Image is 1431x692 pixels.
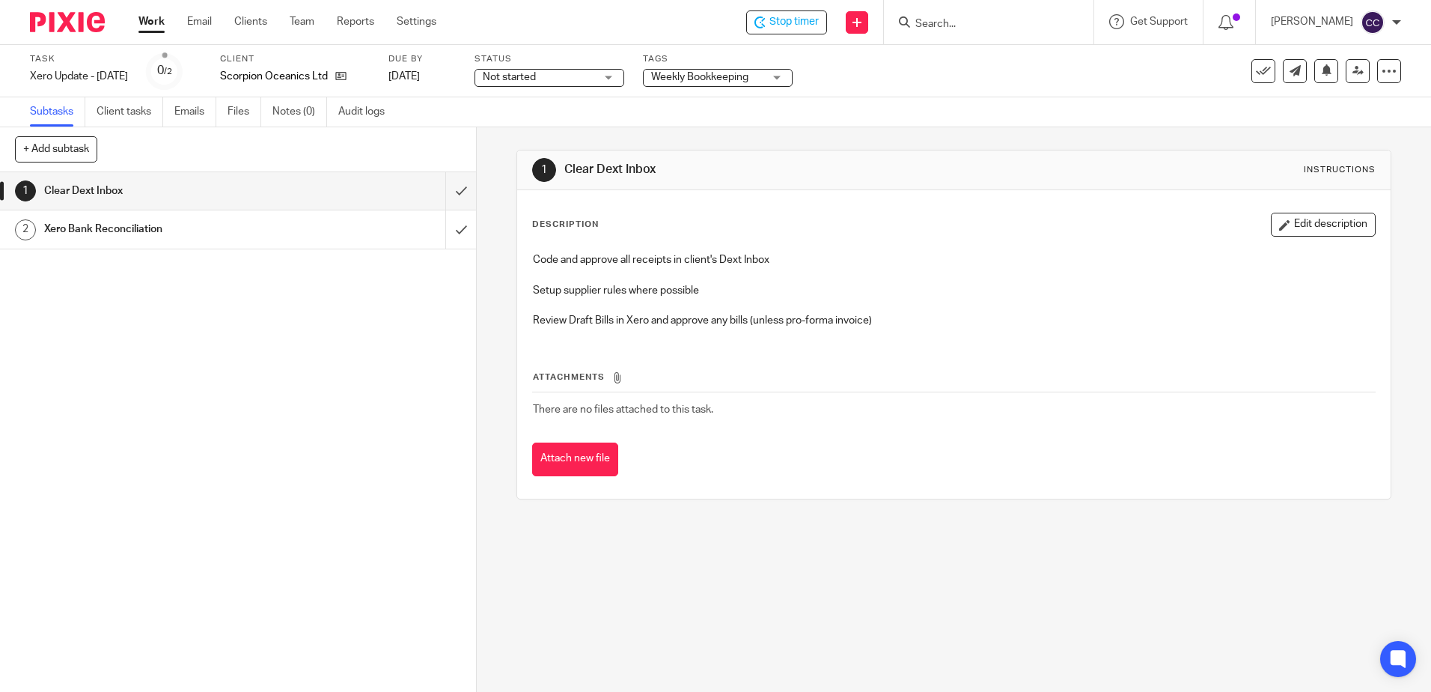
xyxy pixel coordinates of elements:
[234,14,267,29] a: Clients
[220,53,370,65] label: Client
[533,283,1374,298] p: Setup supplier rules where possible
[44,218,302,240] h1: Xero Bank Reconciliation
[914,18,1049,31] input: Search
[290,14,314,29] a: Team
[228,97,261,127] a: Files
[533,313,1374,328] p: Review Draft Bills in Xero and approve any bills (unless pro-forma invoice)
[272,97,327,127] a: Notes (0)
[1361,10,1385,34] img: svg%3E
[30,12,105,32] img: Pixie
[30,69,128,84] div: Xero Update - Tuesday
[388,53,456,65] label: Due by
[643,53,793,65] label: Tags
[1130,16,1188,27] span: Get Support
[97,97,163,127] a: Client tasks
[532,219,599,231] p: Description
[533,252,1374,267] p: Code and approve all receipts in client's Dext Inbox
[44,180,302,202] h1: Clear Dext Inbox
[1271,14,1353,29] p: [PERSON_NAME]
[337,14,374,29] a: Reports
[164,67,172,76] small: /2
[30,69,128,84] div: Xero Update - [DATE]
[532,158,556,182] div: 1
[187,14,212,29] a: Email
[1271,213,1376,237] button: Edit description
[532,443,618,476] button: Attach new file
[533,373,605,381] span: Attachments
[564,162,986,177] h1: Clear Dext Inbox
[157,62,172,79] div: 0
[30,97,85,127] a: Subtasks
[483,72,536,82] span: Not started
[138,14,165,29] a: Work
[475,53,624,65] label: Status
[397,14,436,29] a: Settings
[388,71,420,82] span: [DATE]
[1304,164,1376,176] div: Instructions
[30,53,128,65] label: Task
[769,14,819,30] span: Stop timer
[220,69,328,84] p: Scorpion Oceanics Ltd
[15,136,97,162] button: + Add subtask
[533,404,713,415] span: There are no files attached to this task.
[15,180,36,201] div: 1
[15,219,36,240] div: 2
[651,72,748,82] span: Weekly Bookkeeping
[338,97,396,127] a: Audit logs
[174,97,216,127] a: Emails
[746,10,827,34] div: Scorpion Oceanics Ltd - Xero Update - Tuesday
